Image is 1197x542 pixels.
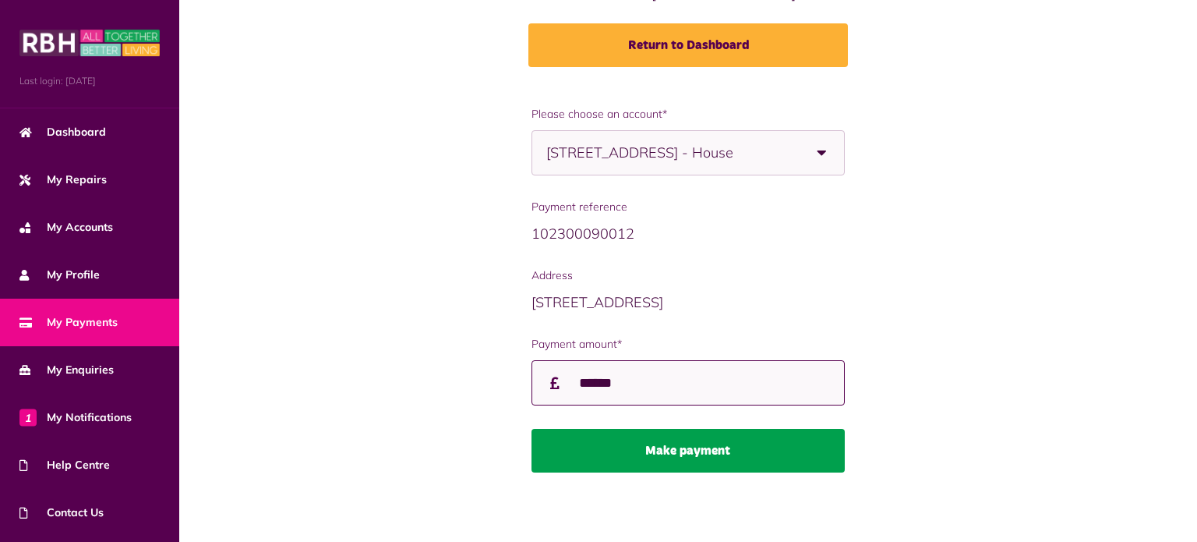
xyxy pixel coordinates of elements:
[19,362,114,378] span: My Enquiries
[19,409,132,426] span: My Notifications
[546,131,761,175] span: [STREET_ADDRESS] - House
[528,23,848,67] a: Return to Dashboard
[531,267,845,284] span: Address
[19,124,106,140] span: Dashboard
[19,505,104,521] span: Contact Us
[19,172,107,188] span: My Repairs
[19,27,160,58] img: MyRBH
[531,429,845,473] button: Make payment
[531,225,634,243] span: 102300090012
[19,314,118,331] span: My Payments
[19,74,160,88] span: Last login: [DATE]
[19,409,37,426] span: 1
[19,457,110,473] span: Help Centre
[531,336,845,352] label: Payment amount*
[19,219,113,236] span: My Accounts
[531,106,845,122] span: Please choose an account*
[531,293,663,311] span: [STREET_ADDRESS]
[19,267,100,283] span: My Profile
[531,199,845,215] span: Payment reference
